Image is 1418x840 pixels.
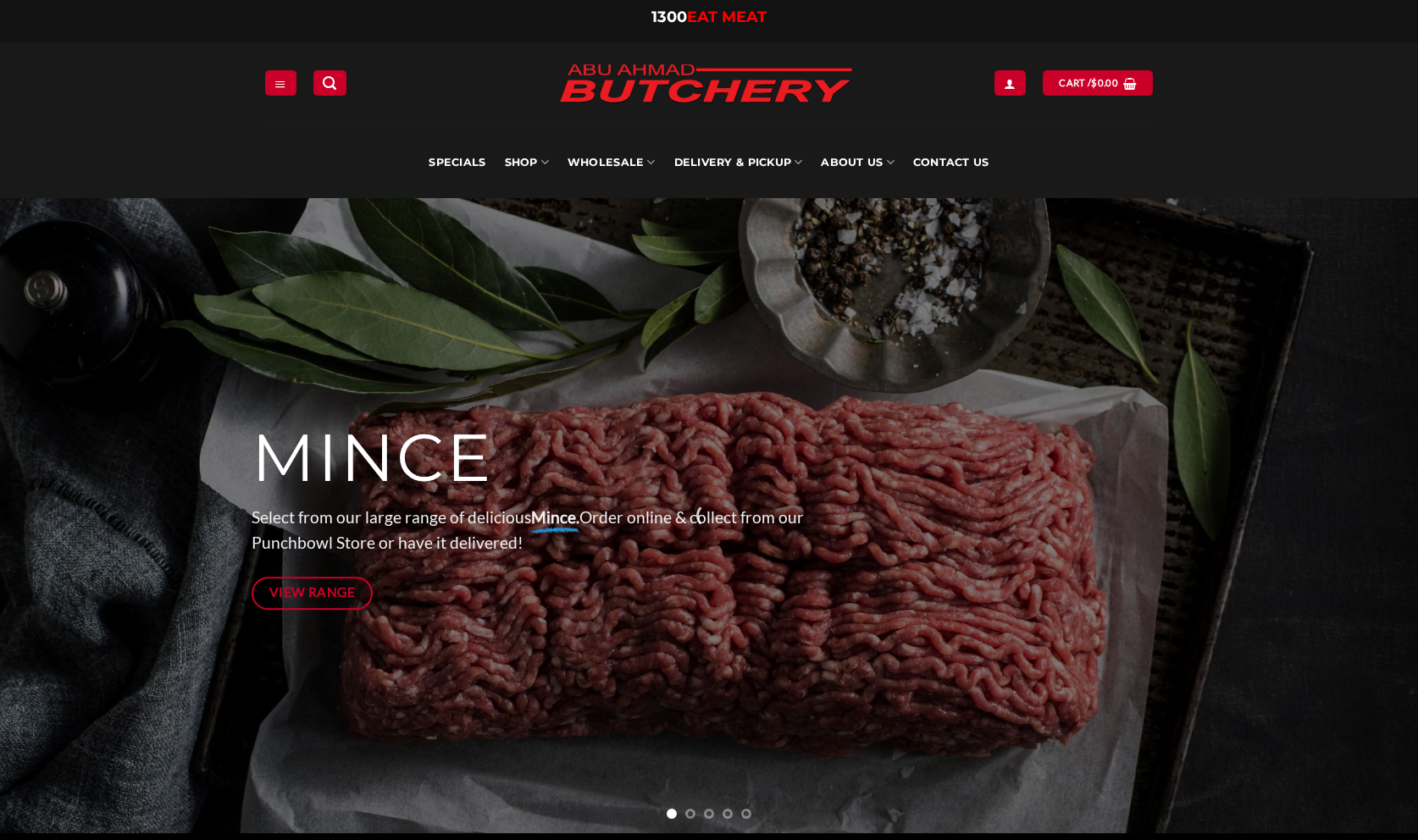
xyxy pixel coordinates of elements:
li: Page dot 1 [667,809,677,819]
img: Abu Ahmad Butchery [545,52,867,117]
span: 1300 [651,8,687,26]
a: View Range [252,577,373,610]
a: Menu [265,70,296,95]
bdi: 0.00 [1091,77,1118,88]
span: View Range [269,582,356,603]
span: Cart / [1059,75,1118,91]
a: About Us [821,127,894,198]
a: Search [313,70,346,95]
a: Delivery & Pickup [674,127,803,198]
a: View cart [1043,70,1152,95]
li: Page dot 4 [723,809,733,819]
span: $ [1091,75,1097,91]
span: MINCE [252,417,493,499]
span: EAT MEAT [687,8,767,26]
a: Specials [429,127,485,198]
a: Login [994,70,1025,95]
a: 1300EAT MEAT [651,8,767,26]
a: SHOP [505,127,549,198]
span: Select from our large range of delicious Order online & collect from our Punchbowl Store or have ... [252,507,804,553]
li: Page dot 2 [685,809,695,819]
li: Page dot 3 [704,809,714,819]
strong: Mince. [531,507,579,527]
a: Wholesale [568,127,656,198]
a: Contact Us [913,127,989,198]
li: Page dot 5 [741,809,751,819]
